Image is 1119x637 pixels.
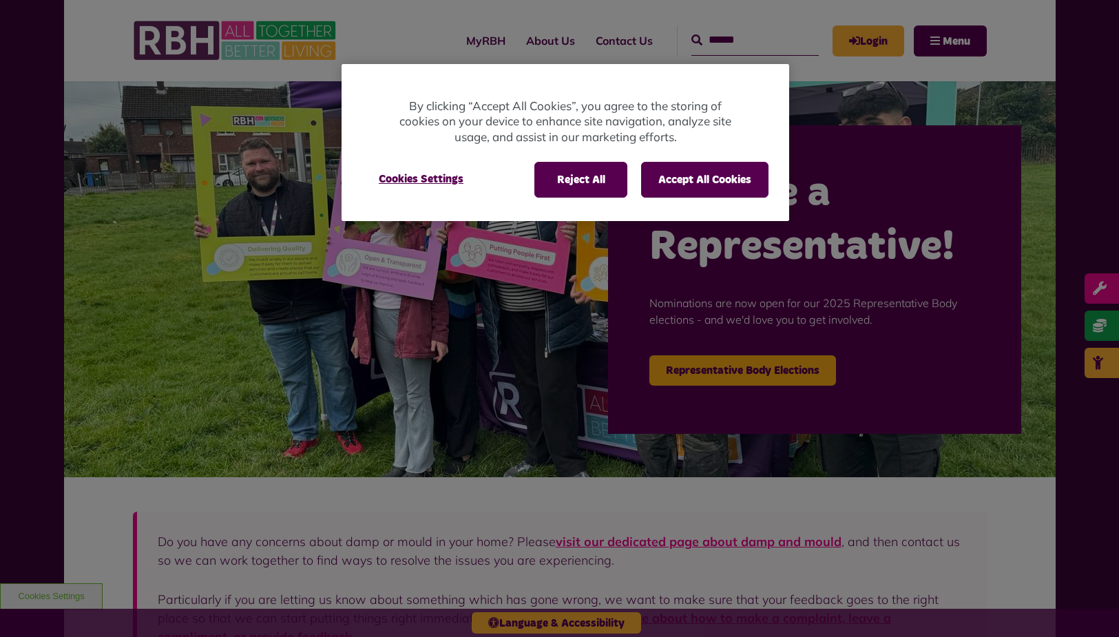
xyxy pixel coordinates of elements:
button: Accept All Cookies [641,162,768,198]
div: Privacy [342,64,789,222]
button: Cookies Settings [362,162,480,196]
p: By clicking “Accept All Cookies”, you agree to the storing of cookies on your device to enhance s... [397,98,734,145]
div: Cookie banner [342,64,789,222]
button: Reject All [534,162,627,198]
